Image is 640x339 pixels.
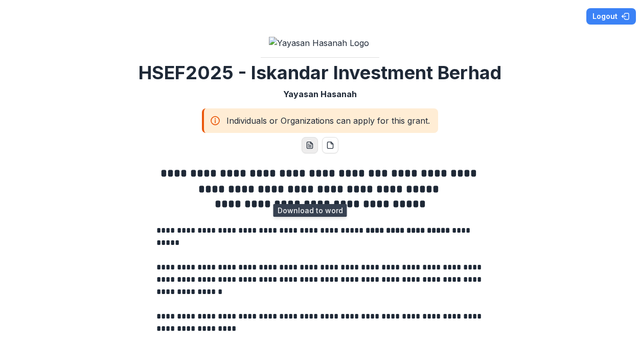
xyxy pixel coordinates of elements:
p: Yayasan Hasanah [283,88,357,100]
button: word-download [302,137,318,153]
div: Individuals or Organizations can apply for this grant. [202,108,438,133]
button: pdf-download [322,137,338,153]
h2: HSEF2025 - Iskandar Investment Berhad [139,62,501,84]
img: Yayasan Hasanah Logo [269,37,371,49]
button: Logout [586,8,636,25]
